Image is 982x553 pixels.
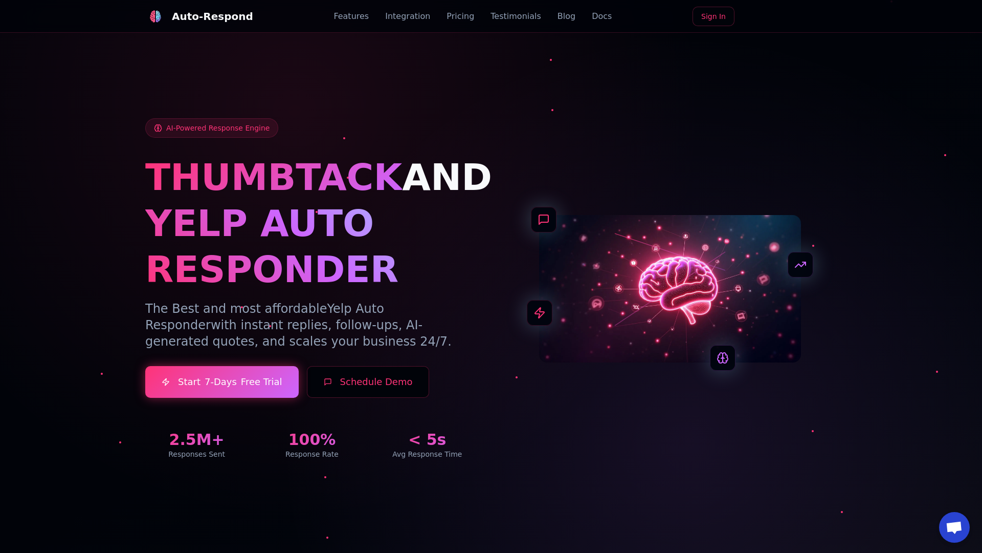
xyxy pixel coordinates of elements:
div: Open chat [939,512,970,543]
a: Docs [592,10,612,23]
a: Integration [385,10,430,23]
div: Responses Sent [145,449,248,459]
a: Testimonials [490,10,541,23]
a: Pricing [447,10,474,23]
a: Blog [557,10,575,23]
span: Yelp Auto Responder [145,302,384,332]
div: Auto-Respond [172,9,253,24]
div: Avg Response Time [376,449,479,459]
a: Features [333,10,369,23]
span: 7-Days [205,375,237,389]
span: AI-Powered Response Engine [166,123,270,133]
img: Auto-Respond Logo [149,10,162,23]
div: Response Rate [260,449,363,459]
iframe: Sign in with Google Button [738,6,842,28]
p: The Best and most affordable with instant replies, follow-ups, AI-generated quotes, and scales yo... [145,301,479,350]
div: 2.5M+ [145,431,248,449]
a: Sign In [693,7,734,26]
span: THUMBTACK [145,156,402,199]
a: Auto-Respond LogoAuto-Respond [145,6,253,27]
div: 100% [260,431,363,449]
img: AI Neural Network Brain [539,215,801,363]
span: AND [402,156,492,199]
h1: YELP AUTO RESPONDER [145,200,479,292]
div: < 5s [376,431,479,449]
a: Start7-DaysFree Trial [145,366,299,398]
button: Schedule Demo [307,366,430,398]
